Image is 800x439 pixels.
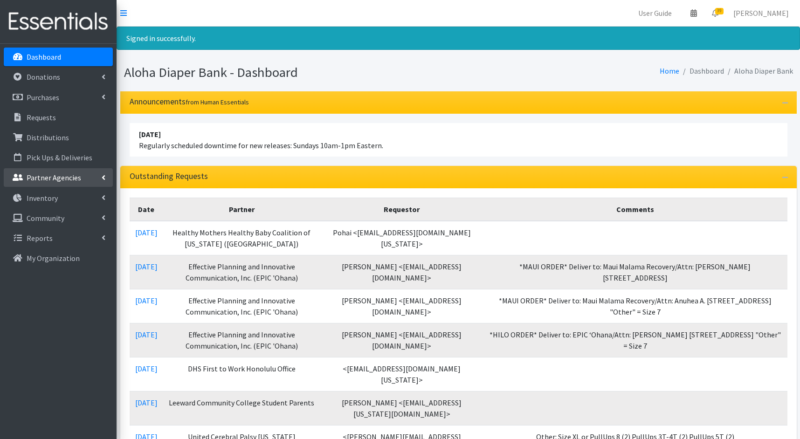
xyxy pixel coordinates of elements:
[4,68,113,86] a: Donations
[135,262,158,271] a: [DATE]
[320,221,483,255] td: Pohai <[EMAIL_ADDRESS][DOMAIN_NAME][US_STATE]>
[139,130,161,139] strong: [DATE]
[27,72,60,82] p: Donations
[27,233,53,243] p: Reports
[130,171,208,181] h3: Outstanding Requests
[704,4,726,22] a: 39
[27,52,61,62] p: Dashboard
[130,97,249,107] h3: Announcements
[135,398,158,407] a: [DATE]
[320,198,483,221] th: Requestor
[726,4,796,22] a: [PERSON_NAME]
[320,289,483,323] td: [PERSON_NAME] <[EMAIL_ADDRESS][DOMAIN_NAME]>
[320,323,483,357] td: [PERSON_NAME] <[EMAIL_ADDRESS][DOMAIN_NAME]>
[320,391,483,425] td: [PERSON_NAME] <[EMAIL_ADDRESS][US_STATE][DOMAIN_NAME]>
[4,168,113,187] a: Partner Agencies
[130,123,787,157] li: Regularly scheduled downtime for new releases: Sundays 10am-1pm Eastern.
[4,128,113,147] a: Distributions
[117,27,800,50] div: Signed in successfully.
[483,255,787,289] td: *MAUI ORDER* Deliver to: Maui Malama Recovery/Attn: [PERSON_NAME] [STREET_ADDRESS]
[163,323,321,357] td: Effective Planning and Innovative Communication, Inc. (EPIC 'Ohana)
[4,229,113,247] a: Reports
[715,8,724,14] span: 39
[483,198,787,221] th: Comments
[483,289,787,323] td: *MAUI ORDER* Deliver to: Maui Malama Recovery/Attn: Anuhea A. [STREET_ADDRESS] "Other" = Size 7
[27,153,92,162] p: Pick Ups & Deliveries
[130,198,163,221] th: Date
[4,48,113,66] a: Dashboard
[27,213,64,223] p: Community
[27,93,59,102] p: Purchases
[163,391,321,425] td: Leeward Community College Student Parents
[135,296,158,305] a: [DATE]
[27,254,80,263] p: My Organization
[4,6,113,37] img: HumanEssentials
[163,221,321,255] td: Healthy Mothers Healthy Baby Coalition of [US_STATE] ([GEOGRAPHIC_DATA])
[27,113,56,122] p: Requests
[124,64,455,81] h1: Aloha Diaper Bank - Dashboard
[4,148,113,167] a: Pick Ups & Deliveries
[163,289,321,323] td: Effective Planning and Innovative Communication, Inc. (EPIC 'Ohana)
[4,189,113,207] a: Inventory
[135,364,158,373] a: [DATE]
[27,193,58,203] p: Inventory
[320,255,483,289] td: [PERSON_NAME] <[EMAIL_ADDRESS][DOMAIN_NAME]>
[135,330,158,339] a: [DATE]
[163,198,321,221] th: Partner
[4,209,113,227] a: Community
[724,64,793,78] li: Aloha Diaper Bank
[679,64,724,78] li: Dashboard
[27,133,69,142] p: Distributions
[660,66,679,75] a: Home
[320,357,483,391] td: <[EMAIL_ADDRESS][DOMAIN_NAME][US_STATE]>
[631,4,679,22] a: User Guide
[135,228,158,237] a: [DATE]
[163,255,321,289] td: Effective Planning and Innovative Communication, Inc. (EPIC 'Ohana)
[4,88,113,107] a: Purchases
[4,249,113,268] a: My Organization
[4,108,113,127] a: Requests
[483,323,787,357] td: *HILO ORDER* Deliver to: EPIC ‘Ohana/Attn: [PERSON_NAME] [STREET_ADDRESS] "Other" = Size 7
[163,357,321,391] td: DHS First to Work Honolulu Office
[186,98,249,106] small: from Human Essentials
[27,173,81,182] p: Partner Agencies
